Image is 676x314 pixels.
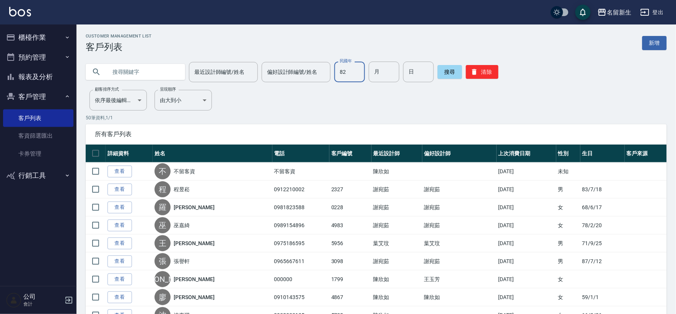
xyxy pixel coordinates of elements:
[272,163,329,181] td: 不留客資
[556,216,580,234] td: 女
[371,270,422,288] td: 陳欣如
[108,166,132,177] a: 查看
[174,257,190,265] a: 張譽軒
[155,271,171,287] div: [PERSON_NAME]
[580,198,625,216] td: 68/6/17
[174,293,214,301] a: [PERSON_NAME]
[371,163,422,181] td: 陳欣如
[108,255,132,267] a: 查看
[497,145,556,163] th: 上次消費日期
[272,270,329,288] td: 000000
[3,67,73,87] button: 報表及分析
[329,288,371,306] td: 4867
[108,238,132,249] a: 查看
[3,127,73,145] a: 客資篩選匯出
[422,181,497,198] td: 謝宛茹
[3,87,73,107] button: 客戶管理
[371,252,422,270] td: 謝宛茹
[371,216,422,234] td: 謝宛茹
[371,234,422,252] td: 葉艾玟
[155,163,171,179] div: 不
[556,181,580,198] td: 男
[329,234,371,252] td: 5956
[86,114,667,121] p: 50 筆資料, 1 / 1
[155,253,171,269] div: 張
[556,252,580,270] td: 男
[106,145,153,163] th: 詳細資料
[272,252,329,270] td: 0965667611
[95,130,658,138] span: 所有客戶列表
[108,291,132,303] a: 查看
[108,273,132,285] a: 查看
[422,270,497,288] td: 王玉芳
[3,145,73,163] a: 卡券管理
[497,198,556,216] td: [DATE]
[174,239,214,247] a: [PERSON_NAME]
[580,181,625,198] td: 83/7/18
[422,216,497,234] td: 謝宛茹
[556,234,580,252] td: 男
[155,181,171,197] div: 程
[497,181,556,198] td: [DATE]
[371,288,422,306] td: 陳欣如
[497,252,556,270] td: [DATE]
[90,90,147,111] div: 依序最後編輯時間
[174,168,195,175] a: 不留客資
[580,145,625,163] th: 生日
[497,163,556,181] td: [DATE]
[422,288,497,306] td: 陳欣如
[155,289,171,305] div: 廖
[371,198,422,216] td: 謝宛茹
[422,234,497,252] td: 葉艾玟
[371,181,422,198] td: 謝宛茹
[272,234,329,252] td: 0975186595
[595,5,634,20] button: 名留新生
[422,198,497,216] td: 謝宛茹
[272,181,329,198] td: 0912210002
[3,47,73,67] button: 預約管理
[580,288,625,306] td: 59/1/1
[272,145,329,163] th: 電話
[155,199,171,215] div: 羅
[174,221,190,229] a: 巫嘉綺
[575,5,591,20] button: save
[160,86,176,92] label: 呈現順序
[174,203,214,211] a: [PERSON_NAME]
[329,270,371,288] td: 1799
[642,36,667,50] a: 新增
[174,185,190,193] a: 程昱崧
[637,5,667,20] button: 登出
[272,288,329,306] td: 0910143575
[3,109,73,127] a: 客戶列表
[3,28,73,47] button: 櫃檯作業
[497,216,556,234] td: [DATE]
[329,216,371,234] td: 4983
[155,90,212,111] div: 由大到小
[272,216,329,234] td: 0989154896
[556,163,580,181] td: 未知
[86,34,152,39] h2: Customer Management List
[23,293,62,301] h5: 公司
[329,198,371,216] td: 0228
[108,184,132,195] a: 查看
[422,145,497,163] th: 偏好設計師
[422,252,497,270] td: 謝宛茹
[607,8,631,17] div: 名留新生
[155,235,171,251] div: 王
[174,275,214,283] a: [PERSON_NAME]
[580,234,625,252] td: 71/9/25
[329,252,371,270] td: 3098
[108,220,132,231] a: 查看
[329,145,371,163] th: 客戶編號
[3,166,73,185] button: 行銷工具
[466,65,498,79] button: 清除
[438,65,462,79] button: 搜尋
[340,58,352,64] label: 民國年
[95,86,119,92] label: 顧客排序方式
[107,62,179,82] input: 搜尋關鍵字
[556,288,580,306] td: 女
[155,217,171,233] div: 巫
[497,270,556,288] td: [DATE]
[6,293,21,308] img: Person
[556,198,580,216] td: 女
